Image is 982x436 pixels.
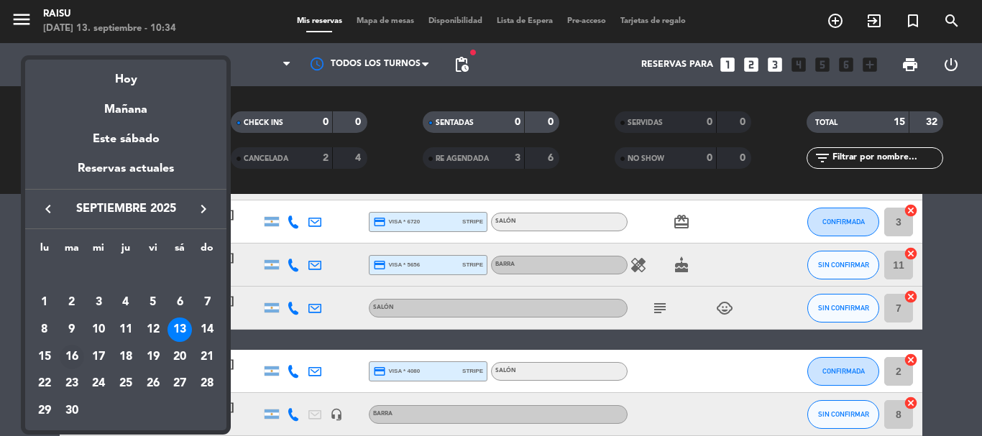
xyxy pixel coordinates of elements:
td: 20 de septiembre de 2025 [167,343,194,371]
td: 4 de septiembre de 2025 [112,289,139,317]
td: 22 de septiembre de 2025 [31,371,58,398]
td: 16 de septiembre de 2025 [58,343,86,371]
td: 2 de septiembre de 2025 [58,289,86,317]
td: 14 de septiembre de 2025 [193,316,221,343]
div: 19 [141,345,165,369]
div: 18 [114,345,138,369]
div: 21 [195,345,219,369]
td: 30 de septiembre de 2025 [58,397,86,425]
td: 25 de septiembre de 2025 [112,371,139,398]
div: 9 [60,317,84,342]
td: 13 de septiembre de 2025 [167,316,194,343]
td: 26 de septiembre de 2025 [139,371,167,398]
div: 30 [60,399,84,423]
div: 17 [86,345,111,369]
div: 4 [114,290,138,315]
div: 25 [114,372,138,396]
div: Mañana [25,90,226,119]
td: 6 de septiembre de 2025 [167,289,194,317]
td: 7 de septiembre de 2025 [193,289,221,317]
div: 26 [141,372,165,396]
div: 27 [168,372,192,396]
div: 15 [32,345,57,369]
td: 29 de septiembre de 2025 [31,397,58,425]
td: 12 de septiembre de 2025 [139,316,167,343]
td: 9 de septiembre de 2025 [58,316,86,343]
th: domingo [193,240,221,262]
td: 1 de septiembre de 2025 [31,289,58,317]
div: 2 [60,290,84,315]
div: 8 [32,317,57,342]
div: 3 [86,290,111,315]
span: septiembre 2025 [61,200,191,218]
td: 11 de septiembre de 2025 [112,316,139,343]
div: 28 [195,372,219,396]
td: 10 de septiembre de 2025 [85,316,112,343]
td: 27 de septiembre de 2025 [167,371,194,398]
div: 11 [114,317,138,342]
div: 20 [168,345,192,369]
div: 6 [168,290,192,315]
div: 29 [32,399,57,423]
div: Hoy [25,60,226,89]
th: viernes [139,240,167,262]
button: keyboard_arrow_right [191,200,216,218]
td: 23 de septiembre de 2025 [58,371,86,398]
td: SEP. [31,262,221,289]
i: keyboard_arrow_left [40,200,57,218]
td: 24 de septiembre de 2025 [85,371,112,398]
td: 28 de septiembre de 2025 [193,371,221,398]
div: 7 [195,290,219,315]
div: 12 [141,317,165,342]
td: 19 de septiembre de 2025 [139,343,167,371]
th: jueves [112,240,139,262]
div: 24 [86,372,111,396]
td: 17 de septiembre de 2025 [85,343,112,371]
div: 14 [195,317,219,342]
button: keyboard_arrow_left [35,200,61,218]
th: miércoles [85,240,112,262]
td: 15 de septiembre de 2025 [31,343,58,371]
td: 8 de septiembre de 2025 [31,316,58,343]
th: sábado [167,240,194,262]
div: 23 [60,372,84,396]
td: 21 de septiembre de 2025 [193,343,221,371]
td: 3 de septiembre de 2025 [85,289,112,317]
td: 18 de septiembre de 2025 [112,343,139,371]
div: 16 [60,345,84,369]
div: 1 [32,290,57,315]
div: Este sábado [25,119,226,159]
th: lunes [31,240,58,262]
div: 22 [32,372,57,396]
div: 10 [86,317,111,342]
td: 5 de septiembre de 2025 [139,289,167,317]
th: martes [58,240,86,262]
div: 13 [168,317,192,342]
div: Reservas actuales [25,159,226,189]
div: 5 [141,290,165,315]
i: keyboard_arrow_right [195,200,212,218]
